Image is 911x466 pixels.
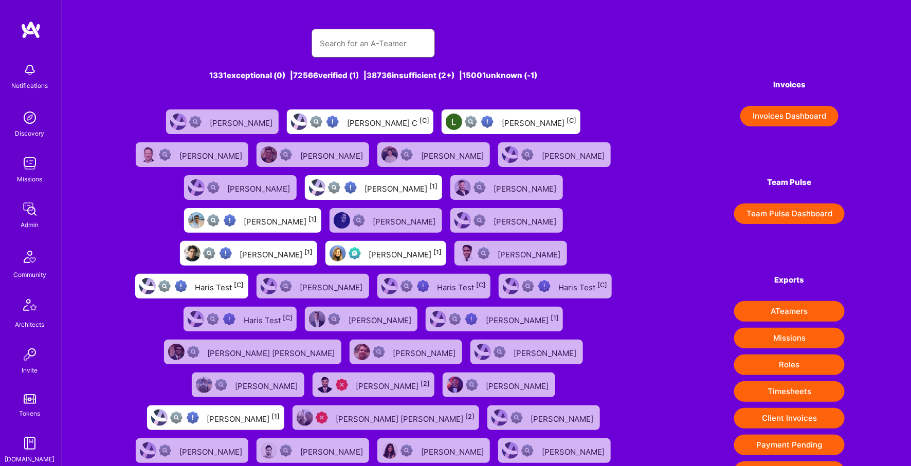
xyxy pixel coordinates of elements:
div: [PERSON_NAME] [300,148,365,161]
img: High Potential User [465,313,478,325]
a: User AvatarNot Scrubbed[PERSON_NAME] [132,138,252,171]
a: User AvatarNot fully vettedHigh Potential User[PERSON_NAME][1] [143,401,288,434]
sup: [1] [430,182,438,190]
img: Not Scrubbed [159,444,171,457]
a: User AvatarNot Scrubbed[PERSON_NAME] [162,105,283,138]
sup: [C] [420,117,429,124]
a: User AvatarNot Scrubbed[PERSON_NAME] [466,335,587,368]
a: User AvatarNot Scrubbed[PERSON_NAME] [252,270,373,303]
a: User AvatarNot Scrubbed[PERSON_NAME] [301,303,422,335]
img: User Avatar [502,442,519,459]
img: Not fully vetted [449,313,461,325]
img: High Potential User [481,116,494,128]
a: User AvatarNot fully vettedHigh Potential UserHaris Test[C] [179,303,301,335]
img: High Potential User [223,313,235,325]
img: logo [21,21,41,39]
img: High Potential User [417,280,429,292]
sup: [2] [421,380,430,387]
a: User AvatarNot fully vettedHigh Potential User[PERSON_NAME][1] [180,204,325,237]
a: User AvatarNot Scrubbed[PERSON_NAME] [180,171,301,204]
h4: Team Pulse [734,178,845,187]
img: Not fully vetted [203,247,215,259]
img: Not Scrubbed [215,379,227,391]
img: User Avatar [475,344,491,360]
div: [PERSON_NAME] [207,411,280,424]
img: Not fully vetted [158,280,171,292]
div: Discovery [15,128,45,139]
sup: [C] [477,281,486,289]
img: User Avatar [459,245,475,262]
a: User AvatarNot fully vettedHigh Potential User[PERSON_NAME] C[C] [283,105,438,138]
img: Not fully vetted [207,313,219,325]
div: [PERSON_NAME] [514,345,579,359]
a: User AvatarNot Scrubbed[PERSON_NAME] [439,368,559,401]
sup: [2] [466,413,475,420]
button: Team Pulse Dashboard [734,203,845,224]
a: User AvatarNot Scrubbed[PERSON_NAME] [325,204,446,237]
div: [PERSON_NAME] [542,148,607,161]
img: Not Scrubbed [473,214,486,227]
img: Not Scrubbed [494,346,506,358]
img: User Avatar [168,344,185,360]
img: User Avatar [330,245,346,262]
img: Unqualified [316,412,328,424]
div: Haris Test [438,279,486,293]
div: [PERSON_NAME] [PERSON_NAME] [208,345,337,359]
img: User Avatar [381,442,398,459]
img: User Avatar [491,409,508,426]
img: User Avatar [188,179,205,196]
a: User AvatarNot Scrubbed[PERSON_NAME] [450,237,571,270]
img: discovery [20,107,40,128]
div: [PERSON_NAME] [PERSON_NAME] [336,411,475,424]
img: tokens [24,394,36,404]
input: Search for an A-Teamer [320,30,427,57]
a: User AvatarNot Scrubbed[PERSON_NAME] [446,204,567,237]
sup: [C] [598,281,608,289]
img: High Potential User [220,247,232,259]
div: Haris Test [195,279,244,293]
a: User AvatarNot Scrubbed[PERSON_NAME] [373,138,494,171]
img: Architects [17,294,42,319]
div: [PERSON_NAME] [356,378,430,392]
img: User Avatar [261,146,277,163]
a: User AvatarNot Scrubbed[PERSON_NAME] [PERSON_NAME] [160,335,345,368]
img: Not Scrubbed [187,346,199,358]
img: User Avatar [447,377,463,393]
img: User Avatar [354,344,370,360]
img: Not Scrubbed [328,313,340,325]
img: Not Scrubbed [400,444,413,457]
img: User Avatar [334,212,350,229]
div: [PERSON_NAME] [179,444,244,457]
sup: [C] [283,314,293,322]
img: User Avatar [297,409,313,426]
a: User AvatarNot fully vettedHigh Potential User[PERSON_NAME][C] [438,105,585,138]
img: User Avatar [184,245,201,262]
a: User AvatarNot fully vettedHigh Potential UserHaris Test[C] [495,270,616,303]
a: User AvatarNot fully vettedHigh Potential UserHaris Test[C] [131,270,252,303]
a: User AvatarNot fully vettedHigh Potential User[PERSON_NAME][1] [422,303,567,335]
button: Timesheets [734,381,845,402]
img: User Avatar [309,311,325,327]
div: Haris Test [244,312,293,326]
img: Not Scrubbed [280,444,292,457]
img: Invite [20,344,40,365]
img: Not fully vetted [207,214,220,227]
img: Not fully vetted [522,280,534,292]
div: [PERSON_NAME] [210,115,275,128]
img: User Avatar [503,278,519,294]
img: User Avatar [140,442,156,459]
img: User Avatar [261,442,277,459]
sup: [C] [567,117,576,124]
sup: [1] [309,215,317,223]
img: High Potential User [344,181,357,194]
a: User AvatarNot Scrubbed[PERSON_NAME] [446,171,567,204]
img: Not Scrubbed [521,444,534,457]
button: Roles [734,355,845,375]
img: User Avatar [430,311,446,327]
a: User AvatarNot fully vettedHigh Potential UserHaris Test[C] [373,270,495,303]
sup: [1] [551,314,559,322]
button: Invoices Dashboard [740,106,839,126]
div: [PERSON_NAME] [393,345,458,359]
img: Not Scrubbed [207,181,220,194]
